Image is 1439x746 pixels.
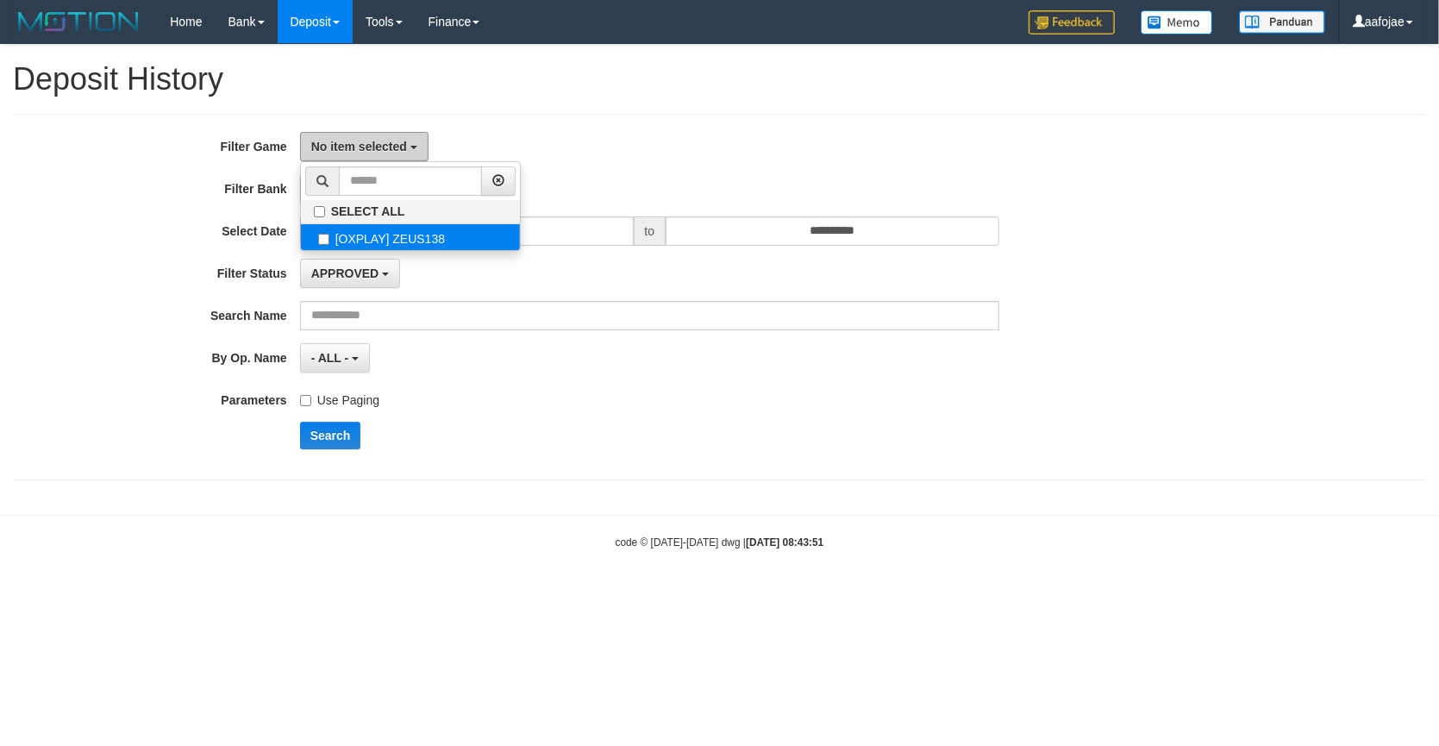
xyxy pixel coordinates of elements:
input: SELECT ALL [314,206,325,217]
label: Use Paging [300,386,379,409]
input: [OXPLAY] ZEUS138 [318,234,329,245]
button: APPROVED [300,259,400,288]
label: [OXPLAY] ZEUS138 [301,224,520,250]
button: No item selected [300,132,429,161]
small: code © [DATE]-[DATE] dwg | [616,536,824,549]
img: Button%20Memo.svg [1141,10,1213,34]
span: - ALL - [311,351,349,365]
img: Feedback.jpg [1029,10,1115,34]
span: APPROVED [311,266,379,280]
span: No item selected [311,140,407,154]
img: panduan.png [1239,10,1325,34]
input: Use Paging [300,395,311,406]
button: - ALL - [300,343,370,373]
span: to [634,216,666,246]
h1: Deposit History [13,62,1426,97]
label: SELECT ALL [301,200,520,223]
button: Search [300,422,361,449]
strong: [DATE] 08:43:51 [746,536,823,549]
img: MOTION_logo.png [13,9,144,34]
